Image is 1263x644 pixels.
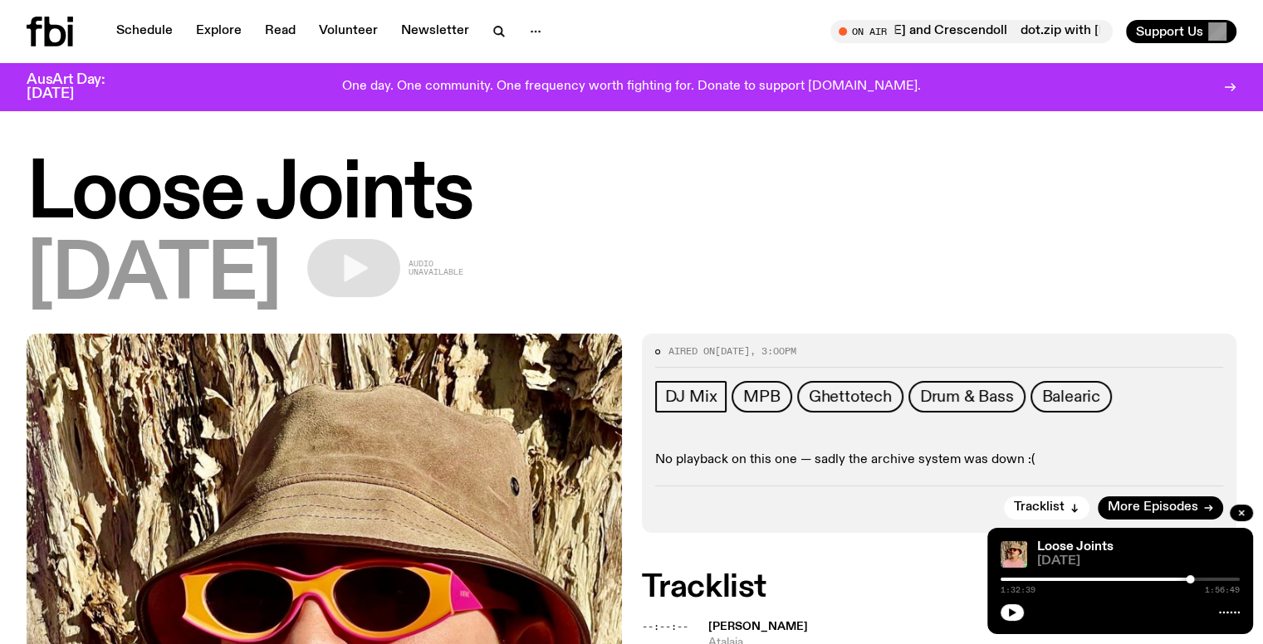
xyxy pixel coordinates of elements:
[715,344,750,358] span: [DATE]
[908,381,1026,412] a: Drum & Bass
[309,20,388,43] a: Volunteer
[920,388,1014,406] span: Drum & Bass
[409,260,463,276] span: Audio unavailable
[809,388,892,406] span: Ghettotech
[750,344,796,358] span: , 3:00pm
[1037,540,1114,554] a: Loose Joints
[1136,24,1203,39] span: Support Us
[1014,501,1065,514] span: Tracklist
[1037,555,1240,568] span: [DATE]
[27,158,1236,232] h1: Loose Joints
[1001,586,1035,594] span: 1:32:39
[391,20,479,43] a: Newsletter
[1098,496,1223,520] a: More Episodes
[106,20,183,43] a: Schedule
[1205,586,1240,594] span: 1:56:49
[1108,501,1198,514] span: More Episodes
[1042,388,1100,406] span: Balearic
[255,20,306,43] a: Read
[1030,381,1112,412] a: Balearic
[797,381,903,412] a: Ghettotech
[665,388,717,406] span: DJ Mix
[732,381,791,412] a: MPB
[668,344,715,358] span: Aired on
[830,20,1113,43] button: On Airdot.zip with [PERSON_NAME] and Crescendolldot.zip with [PERSON_NAME] and Crescendoll
[1126,20,1236,43] button: Support Us
[655,381,727,412] a: DJ Mix
[642,573,1237,603] h2: Tracklist
[743,388,780,406] span: MPB
[642,620,688,633] span: --:--:--
[186,20,252,43] a: Explore
[655,452,1224,468] p: No playback on this one — sadly the archive system was down :(
[342,80,921,95] p: One day. One community. One frequency worth fighting for. Donate to support [DOMAIN_NAME].
[27,239,281,314] span: [DATE]
[1004,496,1089,520] button: Tracklist
[1001,541,1027,568] img: Tyson stands in front of a paperbark tree wearing orange sunglasses, a suede bucket hat and a pin...
[27,73,133,101] h3: AusArt Day: [DATE]
[708,621,808,632] span: [PERSON_NAME]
